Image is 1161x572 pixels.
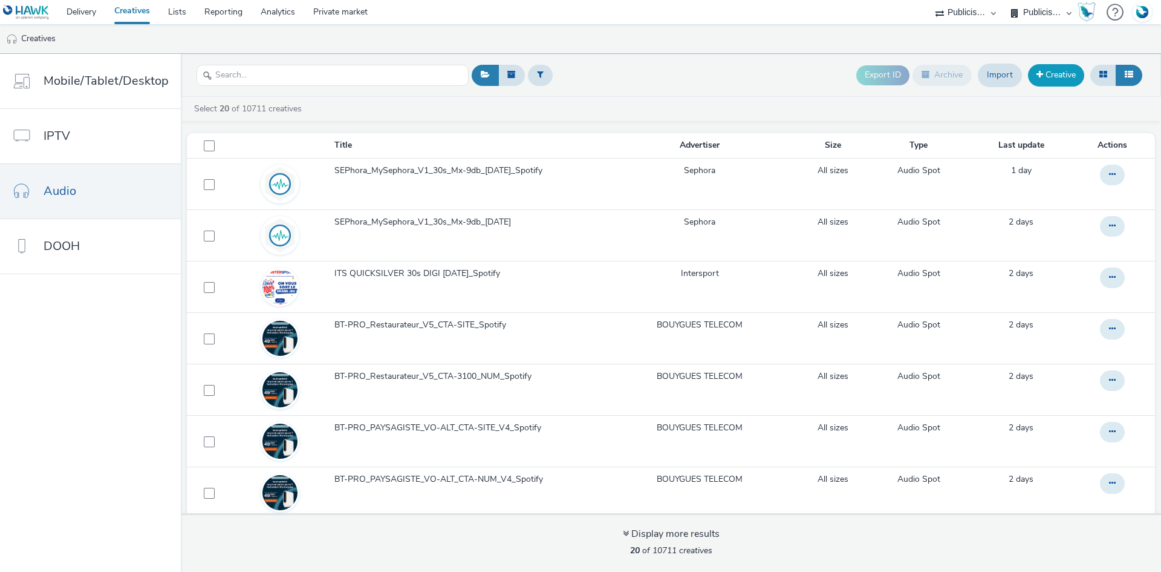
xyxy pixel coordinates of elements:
a: Audio Spot [897,370,940,383]
span: BT-PRO_PAYSAGISTE_VO-ALT_CTA-NUM_V4_Spotify [334,473,548,485]
a: 30 September 2025, 15:38 [1009,268,1033,280]
button: Grid [1090,65,1116,85]
span: ITS QUICKSILVER 30s DIGI [DATE]_Spotify [334,268,505,280]
a: Audio Spot [897,165,940,177]
img: audio [6,33,18,45]
a: Audio Spot [897,268,940,280]
strong: 20 [630,545,640,556]
img: audio.svg [262,166,298,202]
th: Advertiser [603,133,796,158]
span: BT-PRO_Restaurateur_V5_CTA-SITE_Spotify [334,319,511,331]
a: BOUYGUES TELECOM [657,422,743,434]
a: 1 October 2025, 10:40 [1011,165,1032,177]
span: BT-PRO_Restaurateur_V5_CTA-3100_NUM_Spotify [334,370,536,383]
a: SEPhora_MySephora_V1_30s_Mx-9db_[DATE]_Spotify [334,165,602,183]
a: 30 September 2025, 15:05 [1009,319,1033,331]
span: DOOH [44,237,80,255]
span: 2 days [1009,268,1033,279]
a: Audio Spot [897,319,940,331]
span: 2 days [1009,422,1033,433]
img: Account FR [1133,3,1151,21]
a: All sizes [818,422,848,434]
th: Type [869,133,968,158]
a: All sizes [818,370,848,383]
div: Display more results [623,527,720,541]
a: BOUYGUES TELECOM [657,473,743,485]
a: Audio Spot [897,473,940,485]
a: 30 September 2025, 18:03 [1009,216,1033,228]
a: Audio Spot [897,216,940,228]
a: BT-PRO_PAYSAGISTE_VO-ALT_CTA-SITE_V4_Spotify [334,422,602,440]
a: Audio Spot [897,422,940,434]
a: BT-PRO_PAYSAGISTE_VO-ALT_CTA-NUM_V4_Spotify [334,473,602,491]
a: 30 September 2025, 15:05 [1009,422,1033,434]
img: 4e8fc13b-814f-4acf-b3f5-00169bfc3c9f.png [262,372,298,407]
span: 2 days [1009,473,1033,485]
a: Import [978,64,1022,87]
span: 2 days [1009,216,1033,228]
a: All sizes [818,473,848,485]
a: BOUYGUES TELECOM [657,319,743,331]
button: Export ID [856,65,909,85]
a: 30 September 2025, 15:05 [1009,473,1033,485]
span: SEPhora_MySephora_V1_30s_Mx-9db_[DATE]_Spotify [334,165,547,177]
button: Archive [912,65,972,85]
a: Intersport [681,268,719,280]
span: BT-PRO_PAYSAGISTE_VO-ALT_CTA-SITE_V4_Spotify [334,422,546,434]
a: All sizes [818,268,848,280]
th: Actions [1074,133,1155,158]
span: Mobile/Tablet/Desktop [44,72,169,90]
a: SEPhora_MySephora_V1_30s_Mx-9db_[DATE] [334,216,602,234]
span: Audio [44,182,76,200]
a: Hawk Academy [1078,2,1101,22]
th: Last update [968,133,1074,158]
img: 41fbedbf-1e80-46e8-93ff-0db898ff7f04.jpg [262,269,298,304]
span: 2 days [1009,370,1033,382]
a: 30 September 2025, 15:05 [1009,370,1033,383]
th: Title [333,133,603,158]
img: audio.svg [262,218,298,253]
span: of 10711 creatives [630,545,712,556]
img: 1fcc5e6f-d7b3-4fbd-b48b-49d513dd1f47.png [262,424,298,459]
th: Size [796,133,869,158]
span: SEPhora_MySephora_V1_30s_Mx-9db_[DATE] [334,216,516,228]
a: Sephora [684,216,715,228]
a: Creative [1028,64,1084,86]
span: 2 days [1009,319,1033,330]
img: 5925641c-63f7-4952-9a5f-eee2006870fa.png [262,475,298,510]
a: All sizes [818,319,848,331]
img: 2b652e43-faa2-492e-a85d-79128d64279b.png [262,321,298,356]
input: Search... [197,65,469,86]
span: IPTV [44,127,70,145]
img: undefined Logo [3,5,50,20]
a: BT-PRO_Restaurateur_V5_CTA-SITE_Spotify [334,319,602,337]
a: ITS QUICKSILVER 30s DIGI [DATE]_Spotify [334,268,602,286]
a: Sephora [684,165,715,177]
span: 1 day [1011,165,1032,176]
a: All sizes [818,216,848,228]
a: BOUYGUES TELECOM [657,370,743,383]
button: Table [1116,65,1142,85]
a: All sizes [818,165,848,177]
a: Select of 10711 creatives [193,103,307,114]
a: BT-PRO_Restaurateur_V5_CTA-3100_NUM_Spotify [334,370,602,389]
img: Hawk Academy [1078,2,1096,22]
strong: 20 [220,103,229,114]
